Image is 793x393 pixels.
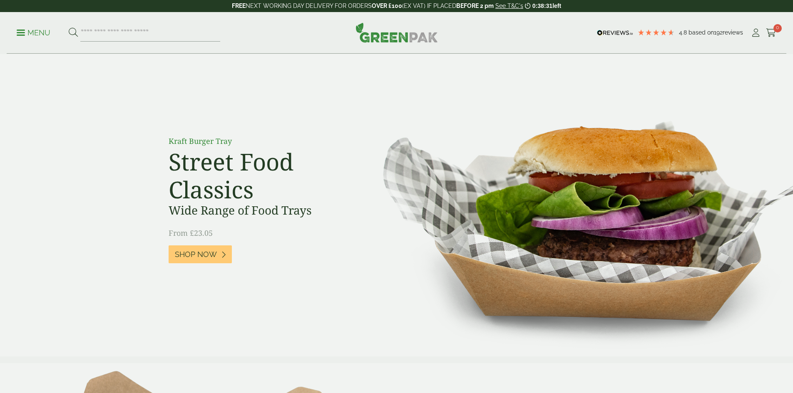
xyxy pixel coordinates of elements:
p: Menu [17,28,50,38]
img: Street Food Classics [357,54,793,356]
a: 0 [766,27,776,39]
a: Shop Now [169,245,232,263]
span: 0 [773,24,782,32]
i: Cart [766,29,776,37]
h3: Wide Range of Food Trays [169,203,356,218]
span: left [552,2,561,9]
span: From £23.05 [169,228,213,238]
div: 4.8 Stars [637,29,675,36]
img: REVIEWS.io [597,30,633,36]
strong: FREE [232,2,246,9]
p: Kraft Burger Tray [169,136,356,147]
a: See T&C's [495,2,523,9]
strong: BEFORE 2 pm [456,2,494,9]
i: My Account [751,29,761,37]
strong: OVER £100 [372,2,402,9]
span: reviews [723,29,743,36]
span: 192 [714,29,723,36]
span: 0:38:31 [532,2,552,9]
span: Shop Now [175,250,217,259]
a: Menu [17,28,50,36]
h2: Street Food Classics [169,148,356,203]
span: Based on [689,29,714,36]
img: GreenPak Supplies [355,22,438,42]
span: 4.8 [679,29,689,36]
